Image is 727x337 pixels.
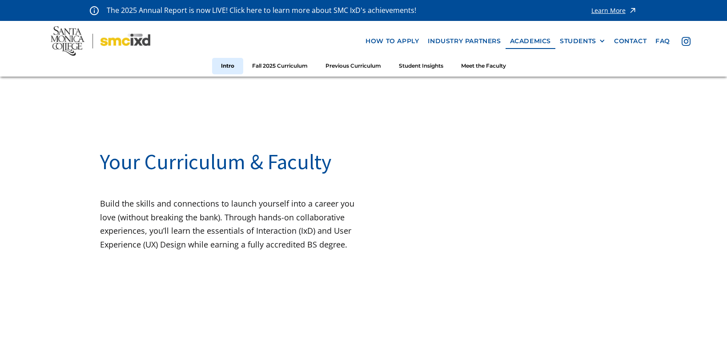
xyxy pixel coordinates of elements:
a: Intro [212,58,243,74]
a: how to apply [361,33,423,49]
img: icon - information - alert [90,6,99,15]
a: Student Insights [390,58,452,74]
a: Fall 2025 Curriculum [243,58,317,74]
a: industry partners [423,33,505,49]
a: Academics [506,33,555,49]
a: faq [651,33,675,49]
div: Learn More [591,8,626,14]
img: icon - arrow - alert [628,4,637,16]
p: The 2025 Annual Report is now LIVE! Click here to learn more about SMC IxD's achievements! [107,4,417,16]
p: Build the skills and connections to launch yourself into a career you love (without breaking the ... [100,197,364,251]
a: contact [610,33,651,49]
span: Your Curriculum & Faculty [100,148,331,175]
div: STUDENTS [560,37,605,45]
a: Previous Curriculum [317,58,390,74]
img: Santa Monica College - SMC IxD logo [51,26,150,55]
img: icon - instagram [682,37,691,46]
a: Learn More [591,4,637,16]
a: Meet the Faculty [452,58,515,74]
div: STUDENTS [560,37,596,45]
